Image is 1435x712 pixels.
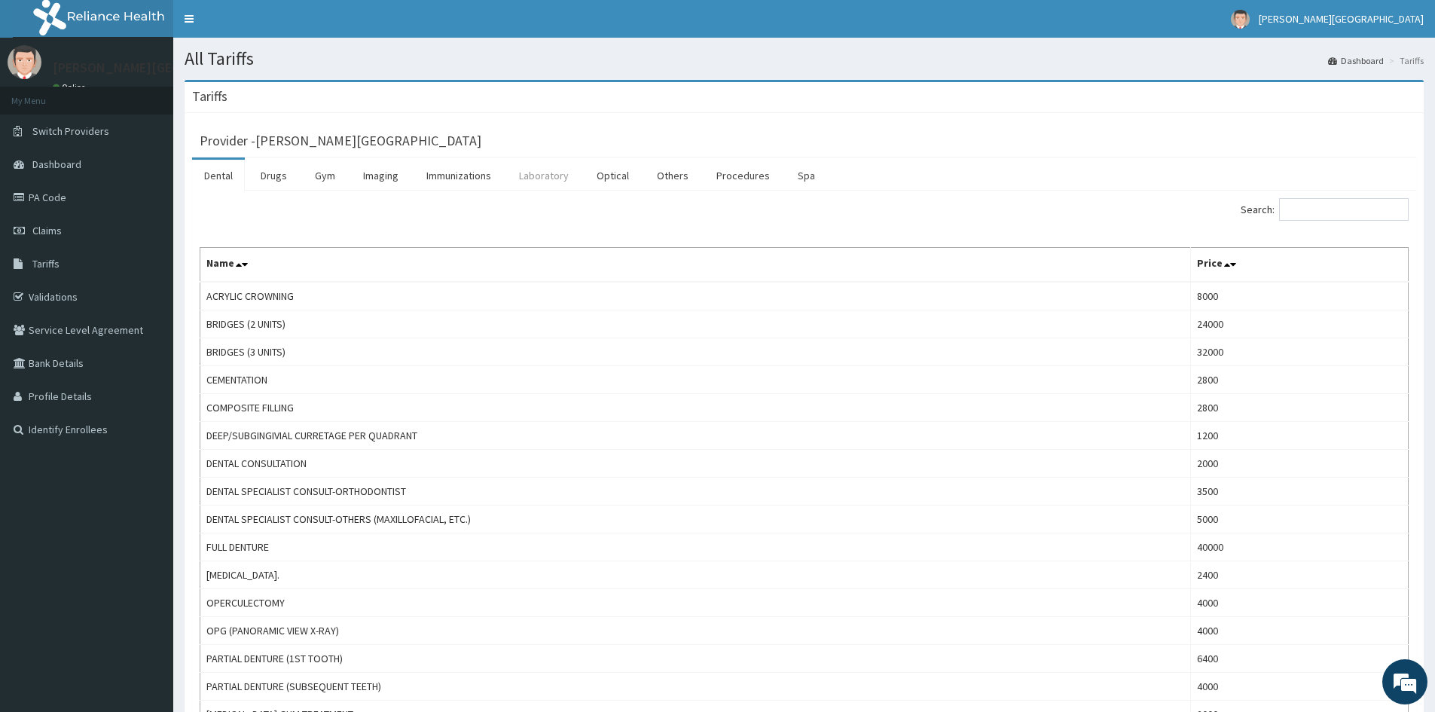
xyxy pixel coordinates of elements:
div: Minimize live chat window [247,8,283,44]
td: CEMENTATION [200,366,1191,394]
a: Dental [192,160,245,191]
td: DENTAL CONSULTATION [200,450,1191,478]
th: Price [1190,248,1408,283]
a: Optical [585,160,641,191]
li: Tariffs [1385,54,1424,67]
td: 2000 [1190,450,1408,478]
label: Search: [1241,198,1409,221]
a: Drugs [249,160,299,191]
td: 3500 [1190,478,1408,506]
td: BRIDGES (3 UNITS) [200,338,1191,366]
a: Procedures [704,160,782,191]
td: 1200 [1190,422,1408,450]
td: 4000 [1190,589,1408,617]
span: [PERSON_NAME][GEOGRAPHIC_DATA] [1259,12,1424,26]
a: Laboratory [507,160,581,191]
td: 40000 [1190,533,1408,561]
td: 24000 [1190,310,1408,338]
span: Tariffs [32,257,60,270]
td: BRIDGES (2 UNITS) [200,310,1191,338]
a: Others [645,160,701,191]
textarea: Type your message and hit 'Enter' [8,411,287,464]
td: OPG (PANORAMIC VIEW X-RAY) [200,617,1191,645]
a: Online [53,82,89,93]
img: User Image [1231,10,1250,29]
td: 2800 [1190,394,1408,422]
td: 8000 [1190,282,1408,310]
td: DEEP/SUBGINGIVIAL CURRETAGE PER QUADRANT [200,422,1191,450]
td: FULL DENTURE [200,533,1191,561]
a: Imaging [351,160,411,191]
td: PARTIAL DENTURE (1ST TOOTH) [200,645,1191,673]
td: OPERCULECTOMY [200,589,1191,617]
td: 4000 [1190,617,1408,645]
a: Spa [786,160,827,191]
td: 2400 [1190,561,1408,589]
td: [MEDICAL_DATA]. [200,561,1191,589]
p: [PERSON_NAME][GEOGRAPHIC_DATA] [53,61,276,75]
td: DENTAL SPECIALIST CONSULT-ORTHODONTIST [200,478,1191,506]
td: PARTIAL DENTURE (SUBSEQUENT TEETH) [200,673,1191,701]
td: DENTAL SPECIALIST CONSULT-OTHERS (MAXILLOFACIAL, ETC.) [200,506,1191,533]
td: 5000 [1190,506,1408,533]
img: User Image [8,45,41,79]
td: COMPOSITE FILLING [200,394,1191,422]
a: Gym [303,160,347,191]
span: Claims [32,224,62,237]
td: 32000 [1190,338,1408,366]
span: Dashboard [32,157,81,171]
h1: All Tariffs [185,49,1424,69]
a: Immunizations [414,160,503,191]
td: ACRYLIC CROWNING [200,282,1191,310]
span: We're online! [87,190,208,342]
h3: Tariffs [192,90,227,103]
img: d_794563401_company_1708531726252_794563401 [28,75,61,113]
th: Name [200,248,1191,283]
span: Switch Providers [32,124,109,138]
div: Chat with us now [78,84,253,104]
td: 4000 [1190,673,1408,701]
td: 6400 [1190,645,1408,673]
h3: Provider - [PERSON_NAME][GEOGRAPHIC_DATA] [200,134,481,148]
td: 2800 [1190,366,1408,394]
input: Search: [1279,198,1409,221]
a: Dashboard [1328,54,1384,67]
